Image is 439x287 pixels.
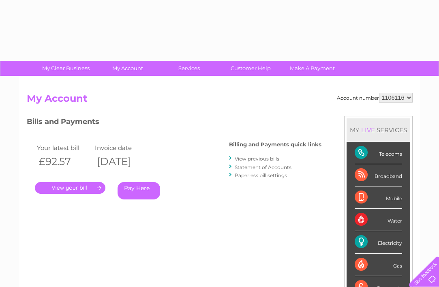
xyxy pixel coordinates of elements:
[93,142,151,153] td: Invoice date
[355,209,402,231] div: Water
[118,182,160,199] a: Pay Here
[229,141,321,148] h4: Billing and Payments quick links
[27,93,413,108] h2: My Account
[355,186,402,209] div: Mobile
[355,142,402,164] div: Telecoms
[94,61,161,76] a: My Account
[347,118,410,141] div: MY SERVICES
[217,61,284,76] a: Customer Help
[355,254,402,276] div: Gas
[35,153,93,170] th: £92.57
[337,93,413,103] div: Account number
[235,164,291,170] a: Statement of Accounts
[32,61,99,76] a: My Clear Business
[93,153,151,170] th: [DATE]
[35,182,105,194] a: .
[235,172,287,178] a: Paperless bill settings
[27,116,321,130] h3: Bills and Payments
[355,164,402,186] div: Broadband
[35,142,93,153] td: Your latest bill
[360,126,377,134] div: LIVE
[355,231,402,253] div: Electricity
[156,61,223,76] a: Services
[279,61,346,76] a: Make A Payment
[235,156,279,162] a: View previous bills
